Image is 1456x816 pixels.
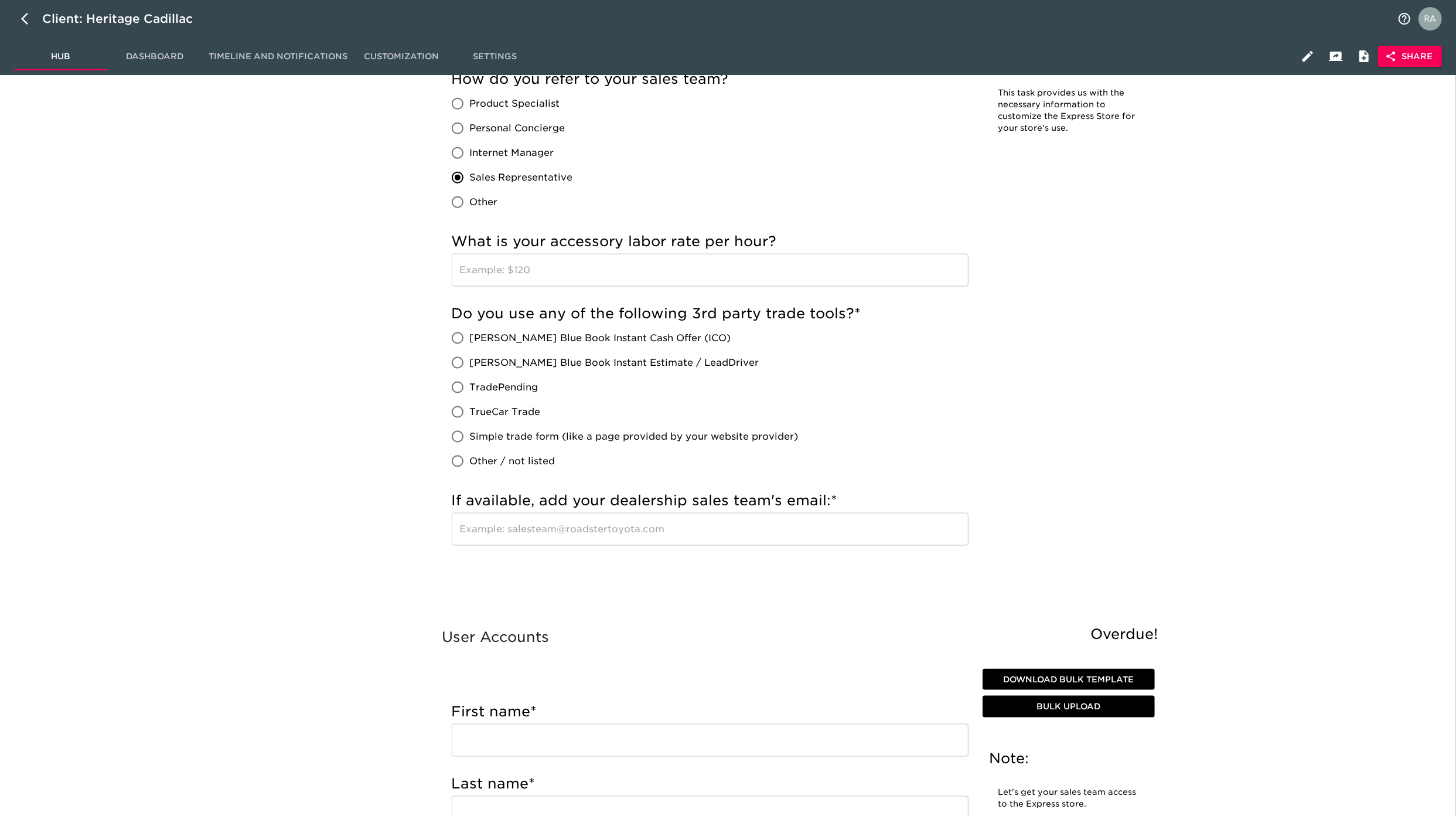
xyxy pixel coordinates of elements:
[452,254,969,287] input: Example: $120
[452,702,969,721] h5: First name
[990,749,1148,768] h5: Note:
[452,491,969,510] h5: If available, add your dealership sales team's email:
[1419,7,1442,30] img: Profile
[470,454,555,468] span: Other / not listed
[1294,42,1322,70] button: Edit Hub
[42,9,209,28] div: Client: Heritage Cadillac
[452,513,969,546] input: Example: salesteam@roadstertoyota.com
[470,146,554,160] span: Internet Manager
[470,195,498,209] span: Other
[470,121,565,135] span: Personal Concierge
[1390,5,1419,33] button: notifications
[452,774,969,793] h5: Last name
[209,49,347,64] span: Timeline and Notifications
[470,331,731,345] span: [PERSON_NAME] Blue Book Instant Cash Offer (ICO)
[115,49,195,64] span: Dashboard
[1091,625,1158,642] span: Overdue!
[987,699,1150,714] span: Bulk Upload
[470,380,538,395] span: TradePending
[21,49,101,64] span: Hub
[470,356,759,370] span: [PERSON_NAME] Blue Book Instant Estimate / LeadDriver
[998,787,1139,810] p: Let's get your sales team access to the Express store.
[452,304,969,323] h5: Do you use any of the following 3rd party trade tools?
[1322,42,1350,70] button: Client View
[998,87,1139,134] p: This task provides us with the necessary information to customize the Express Store for your stor...
[1387,49,1433,64] span: Share
[470,97,560,111] span: Product Specialist
[452,232,969,251] h5: What is your accessory labor rate per hour?
[983,669,1155,691] button: Download Bulk Template
[1350,42,1378,70] button: Internal Notes and Comments
[470,405,541,419] span: TrueCar Trade
[442,628,1164,647] h5: User Accounts
[1378,46,1442,67] button: Share
[470,171,573,185] span: Sales Representative
[452,70,969,89] h5: How do you refer to your sales team?
[455,49,535,64] span: Settings
[362,49,441,64] span: Customization
[470,430,799,444] span: Simple trade form (like a page provided by your website provider)
[983,696,1155,718] button: Bulk Upload
[987,672,1150,687] span: Download Bulk Template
